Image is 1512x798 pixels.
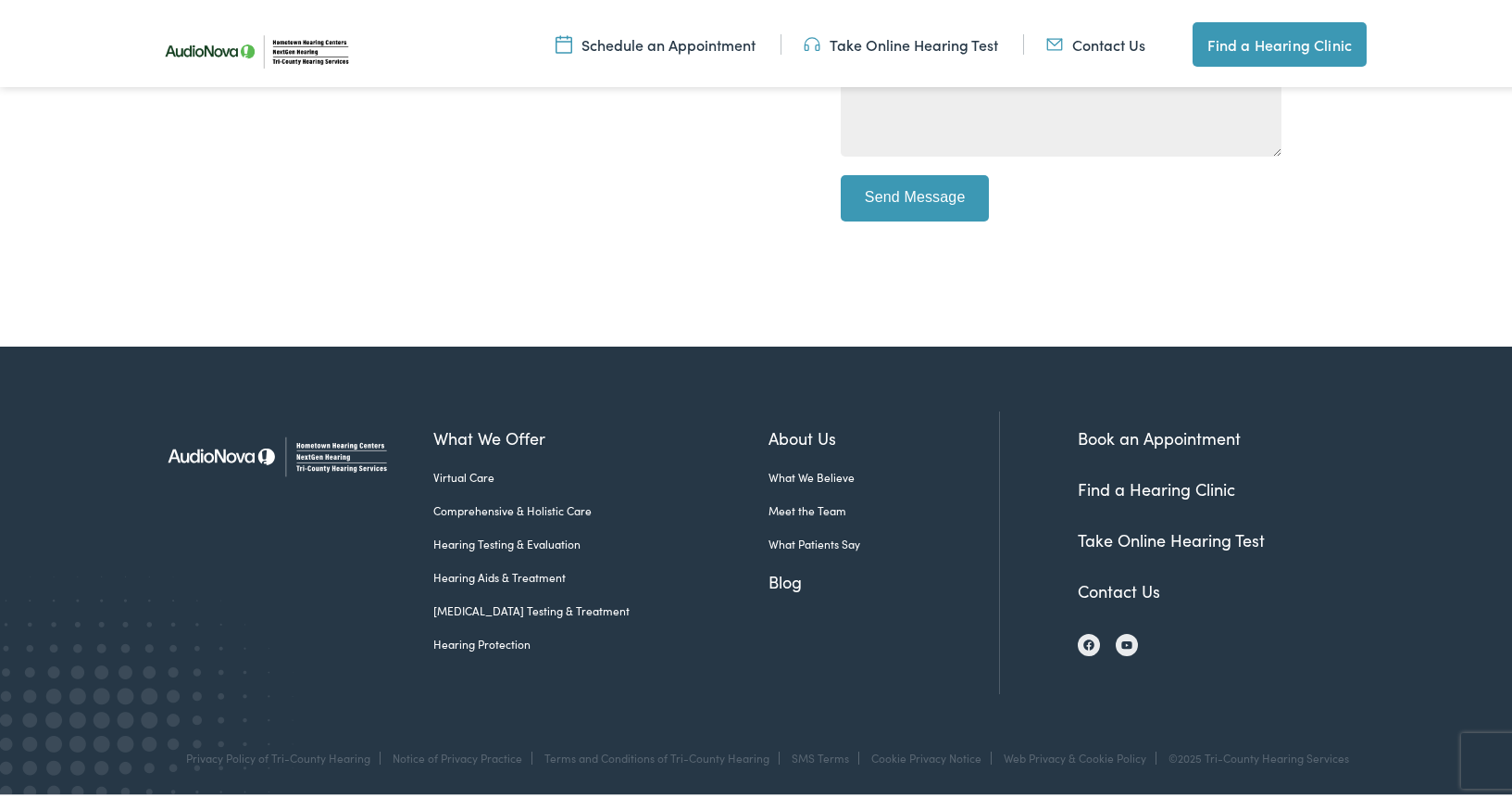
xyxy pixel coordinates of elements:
a: Blog [768,565,999,590]
img: utility icon [1046,31,1063,51]
a: Find a Hearing Clinic [1078,474,1235,497]
a: Take Online Hearing Test [1078,525,1265,548]
a: SMS Terms [792,746,849,762]
a: Virtual Care [433,465,768,482]
a: Comprehensive & Holistic Care [433,499,768,515]
a: Hearing Testing & Evaluation [433,532,768,549]
img: utility icon [556,31,572,51]
a: [MEDICAL_DATA] Testing & Treatment [433,599,768,615]
a: Hearing Aids & Treatment [433,565,768,582]
a: Privacy Policy of Tri-County Hearing [186,746,370,762]
a: Book an Appointment [1078,423,1241,446]
a: Contact Us [1046,31,1145,51]
a: What Patients Say [768,532,999,549]
div: ©2025 Tri-County Hearing Services [1159,748,1349,761]
a: Find a Hearing Clinic [1193,19,1367,63]
a: Schedule an Appointment [556,31,756,51]
img: utility icon [804,31,820,51]
a: Notice of Privacy Practice [393,746,522,762]
img: YouTube [1121,637,1132,647]
a: Terms and Conditions of Tri-County Hearing [544,746,769,762]
img: Tri-County Hearing Services [152,408,406,498]
a: Web Privacy & Cookie Policy [1004,746,1146,762]
a: About Us [768,422,999,447]
a: Hearing Protection [433,632,768,649]
a: What We Offer [433,422,768,447]
a: Meet the Team [768,499,999,515]
input: Send Message [841,171,989,218]
img: Facebook icon, indicating the presence of the site or brand on the social media platform. [1083,636,1094,647]
a: Cookie Privacy Notice [871,746,981,762]
a: What We Believe [768,465,999,482]
a: Take Online Hearing Test [804,31,998,51]
a: Contact Us [1078,576,1160,599]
